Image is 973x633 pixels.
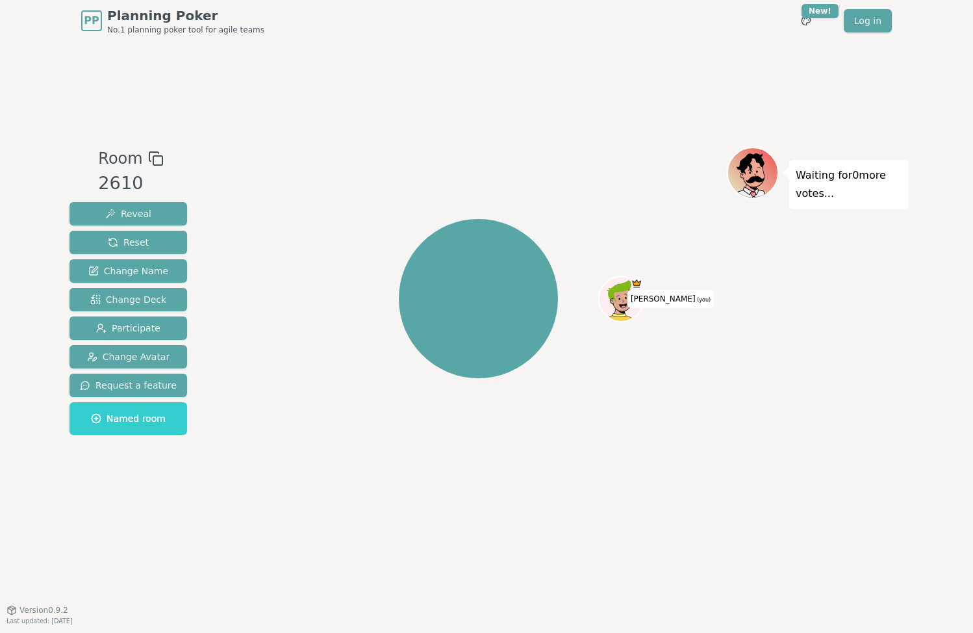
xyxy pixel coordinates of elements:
button: Named room [69,402,187,435]
span: Request a feature [80,379,177,392]
button: Reveal [69,202,187,226]
button: Participate [69,316,187,340]
span: Planning Poker [107,6,264,25]
span: Reset [108,236,149,249]
button: Click to change your avatar [600,278,642,320]
span: Last updated: [DATE] [6,617,73,625]
span: No.1 planning poker tool for agile teams [107,25,264,35]
span: Version 0.9.2 [19,605,68,615]
span: Named room [91,412,166,425]
span: Room [98,147,142,170]
button: New! [794,9,818,32]
button: Reset [69,231,187,254]
button: Change Avatar [69,345,187,368]
span: Change Deck [90,293,166,306]
p: Waiting for 0 more votes... [796,166,902,203]
div: New! [802,4,839,18]
span: Change Avatar [87,350,170,363]
button: Version0.9.2 [6,605,68,615]
a: Log in [844,9,892,32]
span: PP [84,13,99,29]
span: Participate [96,322,160,335]
a: PPPlanning PokerNo.1 planning poker tool for agile teams [81,6,264,35]
button: Request a feature [69,374,187,397]
span: Reveal [105,207,151,220]
button: Change Deck [69,288,187,311]
span: Change Name [88,265,168,278]
span: Daniel is the host [631,278,642,289]
div: 2610 [98,170,163,197]
span: (you) [696,297,711,303]
span: Click to change your name [627,290,714,308]
button: Change Name [69,259,187,283]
